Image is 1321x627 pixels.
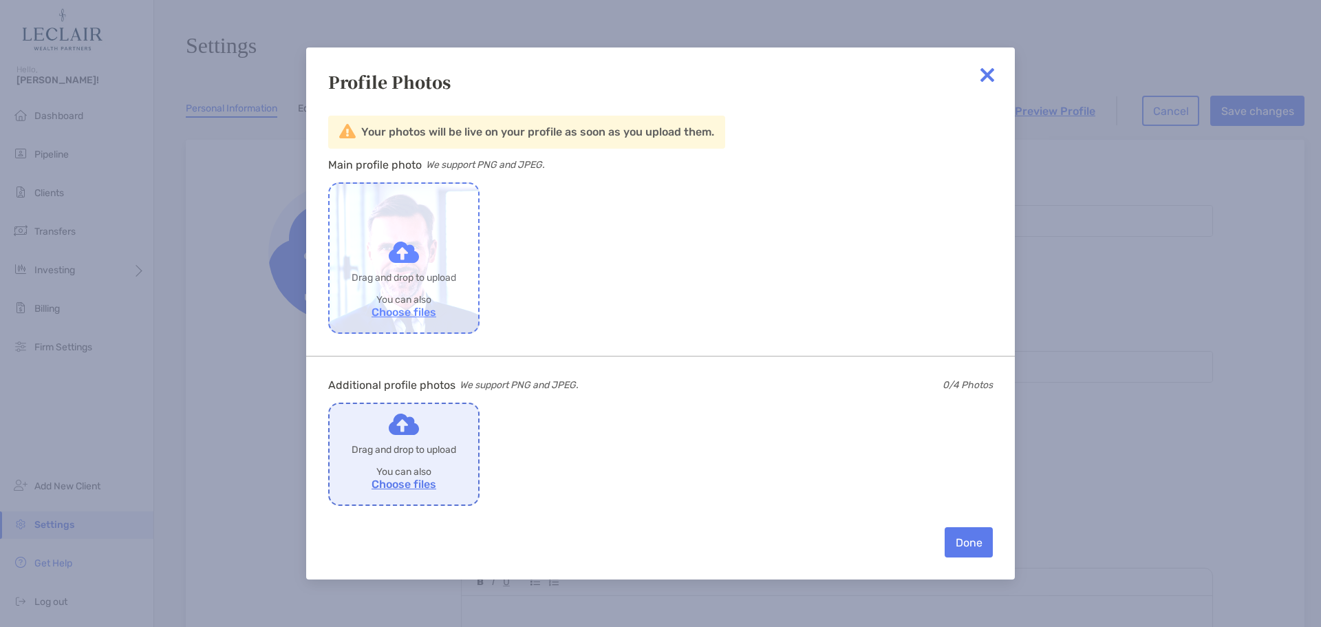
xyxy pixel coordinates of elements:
b: Additional profile photos [328,379,455,392]
div: Your photos will be live on your profile as soon as you upload them. [361,124,714,140]
p: We support PNG and JPEG. [328,158,993,171]
b: Main profile photo [328,158,422,171]
button: Done [945,527,993,557]
span: 0 /4 Photos [943,379,993,391]
p: We support PNG and JPEG. [328,379,993,392]
div: Profile Photos [328,70,993,94]
img: close modal icon [974,61,1001,89]
img: Notification icon [339,124,356,138]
